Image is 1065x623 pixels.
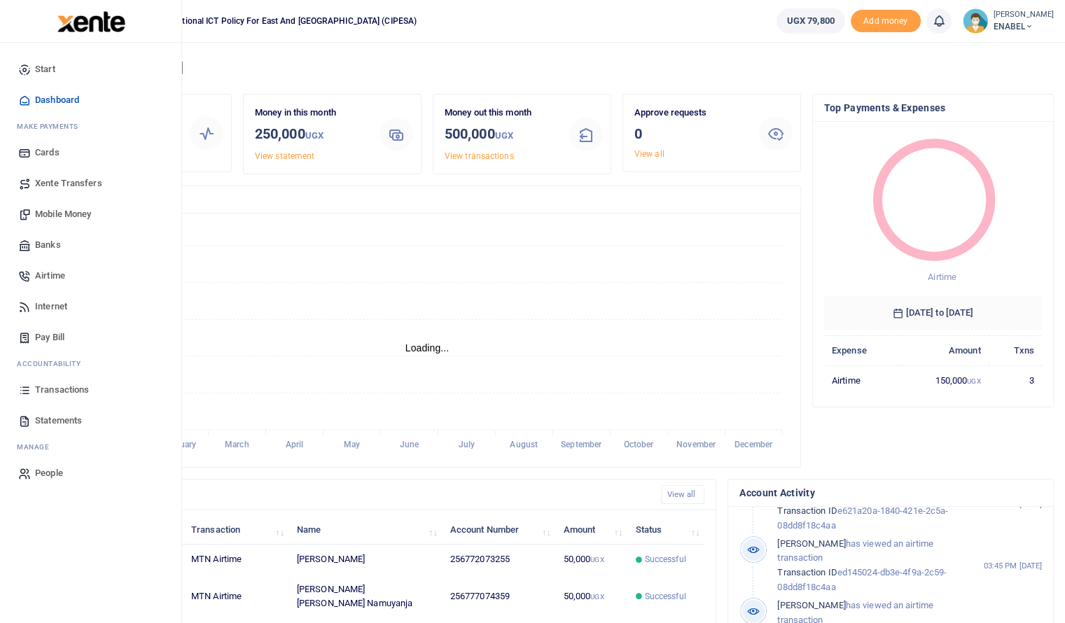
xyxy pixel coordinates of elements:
tspan: October [624,440,655,449]
li: M [11,115,170,137]
span: anage [24,442,50,452]
h3: 500,000 [445,123,558,146]
small: UGX [590,556,604,563]
span: Pay Bill [35,330,64,344]
td: 50,000 [555,545,627,575]
a: profile-user [PERSON_NAME] ENABEL [963,8,1054,34]
h4: Hello [PERSON_NAME] [53,60,1054,76]
span: Airtime [35,269,65,283]
span: Transaction ID [777,567,837,577]
span: Add money [851,10,921,33]
td: Airtime [824,365,898,395]
tspan: February [162,440,196,449]
th: Name: activate to sort column ascending [289,514,443,545]
a: Add money [851,15,921,25]
a: View transactions [445,151,514,161]
span: ENABEL [994,20,1054,33]
a: Cards [11,137,170,168]
span: Statements [35,414,82,428]
span: Transaction ID [777,505,837,516]
tspan: August [510,440,538,449]
th: Txns [989,335,1042,365]
span: UGX 79,800 [787,14,835,28]
td: 3 [989,365,1042,395]
li: Wallet ballance [771,8,851,34]
span: Cards [35,146,60,160]
span: People [35,466,63,480]
p: Approve requests [634,106,748,120]
h4: Top Payments & Expenses [824,100,1042,115]
small: 03:45 PM [DATE] [983,560,1042,572]
a: People [11,458,170,489]
td: [PERSON_NAME] [PERSON_NAME] Namuyanja [289,575,443,618]
a: Pay Bill [11,322,170,353]
th: Status: activate to sort column ascending [627,514,704,545]
th: Amount: activate to sort column ascending [555,514,627,545]
tspan: September [561,440,602,449]
td: 50,000 [555,575,627,618]
a: Statements [11,405,170,436]
td: 256777074359 [443,575,556,618]
span: Successful [645,590,686,603]
tspan: November [676,440,716,449]
td: MTN Airtime [183,545,289,575]
a: View statement [255,151,314,161]
span: Airtime [928,272,956,282]
h6: [DATE] to [DATE] [824,296,1042,330]
a: Airtime [11,260,170,291]
li: Ac [11,353,170,374]
h4: Transactions Overview [65,192,789,207]
h3: 250,000 [255,123,368,146]
p: has viewed an airtime transaction ed145024-db3e-4f9a-2c59-08dd8f18c4aa [777,537,975,595]
span: Successful [645,553,686,566]
span: Internet [35,300,67,314]
small: UGX [495,130,513,141]
span: [PERSON_NAME] [777,538,845,549]
span: Xente Transfers [35,176,102,190]
a: Dashboard [11,85,170,115]
a: logo-small logo-large logo-large [56,15,125,26]
small: [PERSON_NAME] [994,9,1054,21]
span: Banks [35,238,61,252]
a: Banks [11,230,170,260]
text: Loading... [405,342,450,353]
span: [PERSON_NAME] [777,600,845,610]
span: Dashboard [35,93,79,107]
h4: Account Activity [739,485,1042,500]
span: countability [27,358,81,369]
td: [PERSON_NAME] [289,545,443,575]
a: View all [634,149,664,159]
span: Collaboration on International ICT Policy For East and [GEOGRAPHIC_DATA] (CIPESA) [84,15,422,27]
td: MTN Airtime [183,575,289,618]
p: Money out this month [445,106,558,120]
img: logo-large [57,11,125,32]
span: Start [35,62,55,76]
tspan: May [344,440,360,449]
li: M [11,436,170,458]
span: Mobile Money [35,207,91,221]
a: Mobile Money [11,199,170,230]
h4: Recent Transactions [65,487,650,503]
small: UGX [967,377,980,385]
small: UGX [590,593,604,601]
th: Account Number: activate to sort column ascending [443,514,556,545]
a: Start [11,54,170,85]
td: 150,000 [898,365,989,395]
th: Amount [898,335,989,365]
a: Transactions [11,374,170,405]
a: View all [661,485,705,504]
img: profile-user [963,8,988,34]
th: Expense [824,335,898,365]
tspan: June [400,440,419,449]
h3: 0 [634,123,748,144]
th: Transaction: activate to sort column ascending [183,514,289,545]
a: Internet [11,291,170,322]
li: Toup your wallet [851,10,921,33]
tspan: April [286,440,304,449]
tspan: July [458,440,474,449]
tspan: March [225,440,249,449]
small: UGX [305,130,323,141]
td: 256772073255 [443,545,556,575]
tspan: December [735,440,773,449]
a: UGX 79,800 [777,8,845,34]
